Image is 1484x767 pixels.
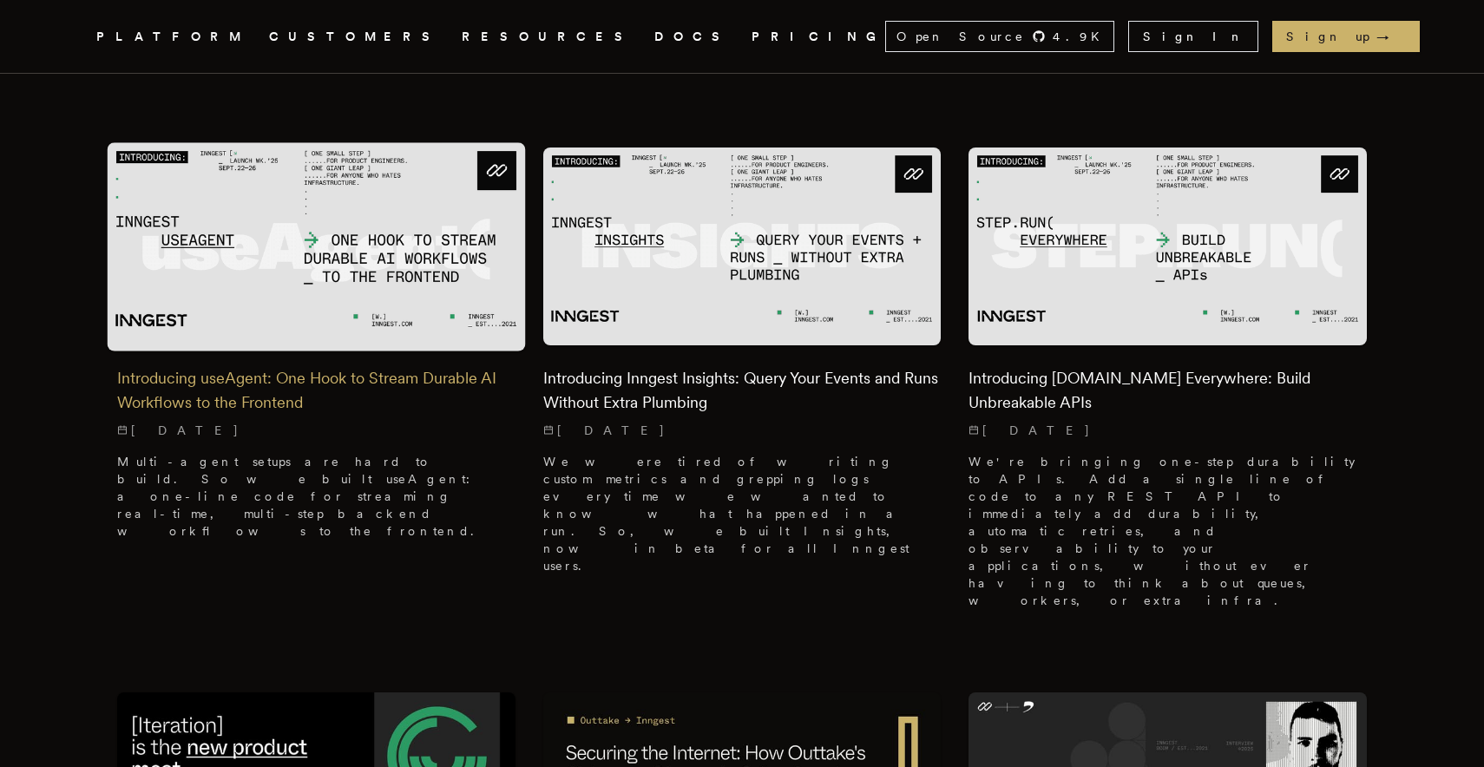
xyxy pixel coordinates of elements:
[654,26,731,48] a: DOCS
[117,366,515,415] h2: Introducing useAgent: One Hook to Stream Durable AI Workflows to the Frontend
[543,147,942,589] a: Featured image for Introducing Inngest Insights: Query Your Events and Runs Without Extra Plumbin...
[896,28,1025,45] span: Open Source
[117,422,515,439] p: [DATE]
[1053,28,1110,45] span: 4.9 K
[969,453,1367,609] p: We're bringing one-step durability to APIs. Add a single line of code to any REST API to immediat...
[96,26,248,48] button: PLATFORM
[1272,21,1420,52] a: Sign up
[117,453,515,540] p: Multi-agent setups are hard to build. So we built useAgent: a one-line code for streaming real-ti...
[543,147,942,346] img: Featured image for Introducing Inngest Insights: Query Your Events and Runs Without Extra Plumbin...
[1128,21,1258,52] a: Sign In
[969,422,1367,439] p: [DATE]
[752,26,885,48] a: PRICING
[108,142,526,351] img: Featured image for Introducing useAgent: One Hook to Stream Durable AI Workflows to the Frontend ...
[269,26,441,48] a: CUSTOMERS
[543,422,942,439] p: [DATE]
[969,366,1367,415] h2: Introducing [DOMAIN_NAME] Everywhere: Build Unbreakable APIs
[1376,28,1406,45] span: →
[969,147,1367,346] img: Featured image for Introducing Step.Run Everywhere: Build Unbreakable APIs blog post
[117,147,515,554] a: Featured image for Introducing useAgent: One Hook to Stream Durable AI Workflows to the Frontend ...
[969,147,1367,624] a: Featured image for Introducing Step.Run Everywhere: Build Unbreakable APIs blog postIntroducing [...
[543,366,942,415] h2: Introducing Inngest Insights: Query Your Events and Runs Without Extra Plumbing
[462,26,634,48] button: RESOURCES
[543,453,942,574] p: We were tired of writing custom metrics and grepping logs every time we wanted to know what happe...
